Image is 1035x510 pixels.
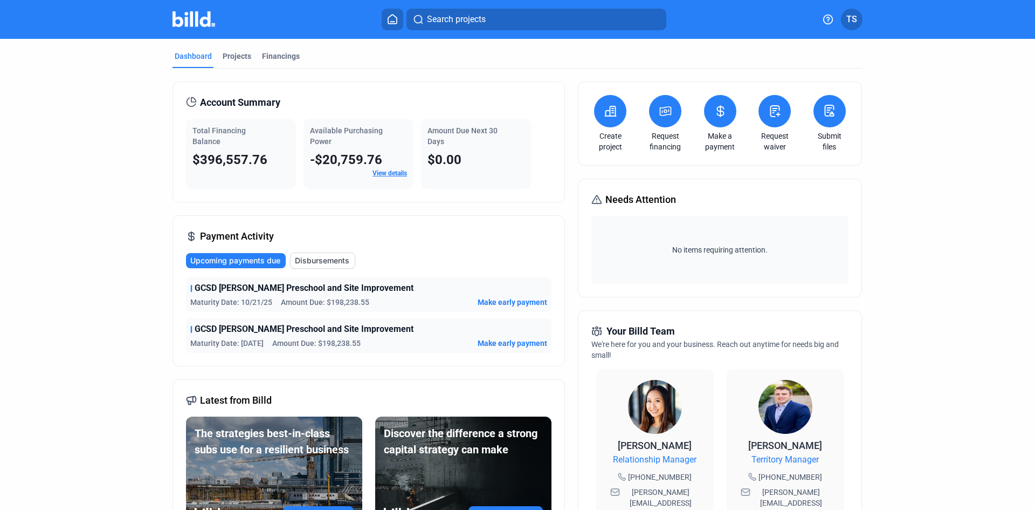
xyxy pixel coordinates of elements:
span: Maturity Date: [DATE] [190,338,264,349]
span: Account Summary [200,95,280,110]
a: Make a payment [701,131,739,152]
span: -$20,759.76 [310,152,382,167]
span: Needs Attention [605,192,676,207]
span: [PHONE_NUMBER] [628,472,692,482]
span: $0.00 [427,152,461,167]
span: TS [846,13,857,26]
span: [PERSON_NAME] [618,440,692,451]
span: GCSD [PERSON_NAME] Preschool and Site Improvement [195,282,413,295]
span: Your Billd Team [606,324,675,339]
button: Search projects [406,9,666,30]
span: Amount Due: $198,238.55 [281,297,369,308]
span: Search projects [427,13,486,26]
div: Discover the difference a strong capital strategy can make [384,425,543,458]
button: Upcoming payments due [186,253,286,268]
span: Payment Activity [200,229,274,244]
div: Financings [262,51,300,62]
span: We're here for you and your business. Reach out anytime for needs big and small! [591,340,839,359]
div: The strategies best-in-class subs use for a resilient business [195,425,354,458]
span: GCSD [PERSON_NAME] Preschool and Site Improvement [195,323,413,336]
span: Disbursements [295,255,349,266]
span: Amount Due Next 30 Days [427,126,498,146]
a: Create project [591,131,629,152]
button: Make early payment [478,338,547,349]
div: Projects [223,51,251,62]
span: [PHONE_NUMBER] [758,472,822,482]
button: TS [841,9,862,30]
img: Billd Company Logo [172,11,215,27]
button: Make early payment [478,297,547,308]
a: Request waiver [756,131,793,152]
a: Request financing [646,131,684,152]
span: Territory Manager [751,453,819,466]
a: View details [372,169,407,177]
span: [PERSON_NAME] [748,440,822,451]
a: Submit files [811,131,848,152]
span: Latest from Billd [200,393,272,408]
img: Territory Manager [758,380,812,434]
button: Disbursements [290,253,355,269]
span: Relationship Manager [613,453,696,466]
span: No items requiring attention. [596,244,844,255]
span: Maturity Date: 10/21/25 [190,297,272,308]
span: Upcoming payments due [190,255,280,266]
div: Dashboard [175,51,212,62]
img: Relationship Manager [628,380,682,434]
span: Available Purchasing Power [310,126,383,146]
span: Total Financing Balance [192,126,246,146]
span: $396,557.76 [192,152,267,167]
span: Amount Due: $198,238.55 [272,338,361,349]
